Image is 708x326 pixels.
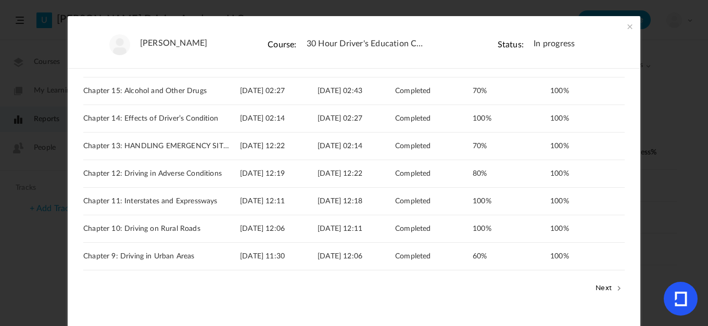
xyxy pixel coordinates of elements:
div: Completed [395,188,472,215]
div: [DATE] 02:27 [240,77,317,105]
div: [DATE] 12:06 [318,243,394,270]
span: Chapter 13: HANDLING EMERGENCY SITUATIONS [83,142,230,151]
div: [DATE] 12:22 [318,160,394,187]
div: 100% [473,105,549,132]
div: 100% [473,215,549,242]
button: Next [593,281,625,294]
div: 100% [550,192,616,211]
div: Completed [395,215,472,242]
div: Completed [395,243,472,270]
div: 100% [550,109,616,128]
span: 30 Hour Driver's Education Curriculum [307,39,427,49]
span: Chapter 11: Interstates and Expressways [83,197,218,206]
div: Completed [395,77,472,105]
div: [DATE] 12:11 [318,215,394,242]
a: [PERSON_NAME] [140,38,208,48]
div: 100% [473,188,549,215]
div: [DATE] 02:14 [240,105,317,132]
span: Chapter 12: Driving in Adverse Conditions [83,169,222,178]
img: user-image.png [109,34,130,55]
div: [DATE] 12:19 [240,160,317,187]
div: 100% [550,82,616,100]
cite: Course: [268,41,296,49]
div: Completed [395,133,472,160]
div: [DATE] 12:06 [240,215,317,242]
div: 100% [550,137,616,155]
div: Completed [395,105,472,132]
div: [DATE] 02:43 [318,77,394,105]
div: [DATE] 12:18 [318,188,394,215]
span: In progress [534,39,575,49]
div: [DATE] 12:11 [240,188,317,215]
span: Chapter 9: Driving in Urban Areas [83,252,195,261]
span: Chapter 14: Effects of Driver’s Condition [83,114,218,123]
span: Chapter 10: Driving on Rural Roads [83,225,200,233]
div: 100% [550,219,616,238]
div: Completed [395,160,472,187]
div: [DATE] 12:22 [240,133,317,160]
div: 70% [473,77,549,105]
span: Chapter 15: Alcohol and Other Drugs [83,87,207,96]
div: 80% [473,160,549,187]
div: 100% [550,247,616,266]
div: 70% [473,133,549,160]
div: [DATE] 02:14 [318,133,394,160]
div: [DATE] 02:27 [318,105,394,132]
div: [DATE] 11:30 [240,243,317,270]
cite: Status: [498,41,524,49]
div: 100% [550,164,616,183]
div: 60% [473,243,549,270]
